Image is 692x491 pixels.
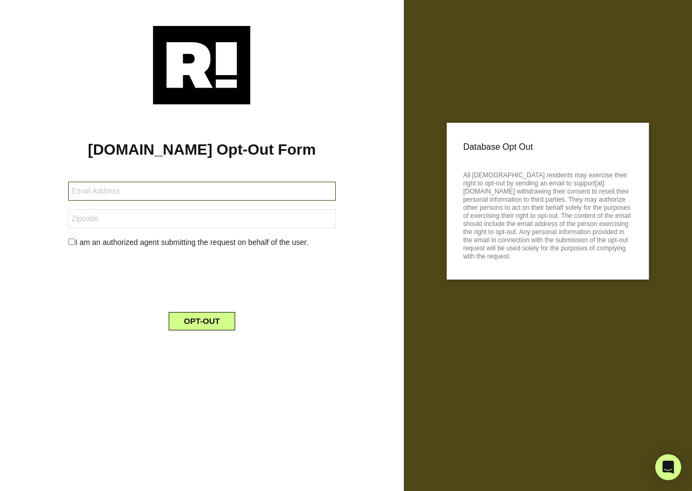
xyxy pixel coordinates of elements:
h1: [DOMAIN_NAME] Opt-Out Form [16,141,388,159]
img: Retention.com [153,26,250,104]
iframe: reCAPTCHA [119,257,284,299]
input: Zipcode [68,209,335,228]
p: Database Opt Out [463,139,633,155]
input: Email Address [68,182,335,201]
p: All [DEMOGRAPHIC_DATA] residents may exercise their right to opt-out by sending an email to suppo... [463,168,633,261]
button: OPT-OUT [169,312,235,330]
div: I am an authorized agent submitting the request on behalf of the user. [60,237,343,248]
div: Open Intercom Messenger [655,454,681,480]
